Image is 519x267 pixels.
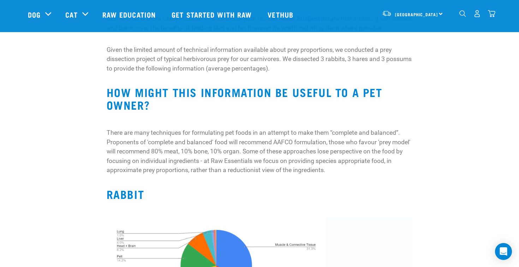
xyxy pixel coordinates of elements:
div: Open Intercom Messenger [495,243,512,260]
span: [GEOGRAPHIC_DATA] [395,13,438,16]
h2: HOW MIGHT THIS INFORMATION BE USEFUL TO A PET OWNER? [107,86,413,111]
a: Cat [65,9,77,20]
p: Given the limited amount of technical information available about prey proportions, we conducted ... [107,45,413,73]
img: user.png [473,10,481,17]
p: There are many techniques for formulating pet foods in an attempt to make them “complete and bala... [107,128,413,175]
a: Raw Education [95,0,165,29]
a: Get started with Raw [165,0,261,29]
img: home-icon@2x.png [488,10,495,17]
img: home-icon-1@2x.png [459,10,466,17]
img: van-moving.png [382,10,392,17]
a: Vethub [261,0,302,29]
a: Dog [28,9,41,20]
h2: RABBIT [107,188,413,200]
